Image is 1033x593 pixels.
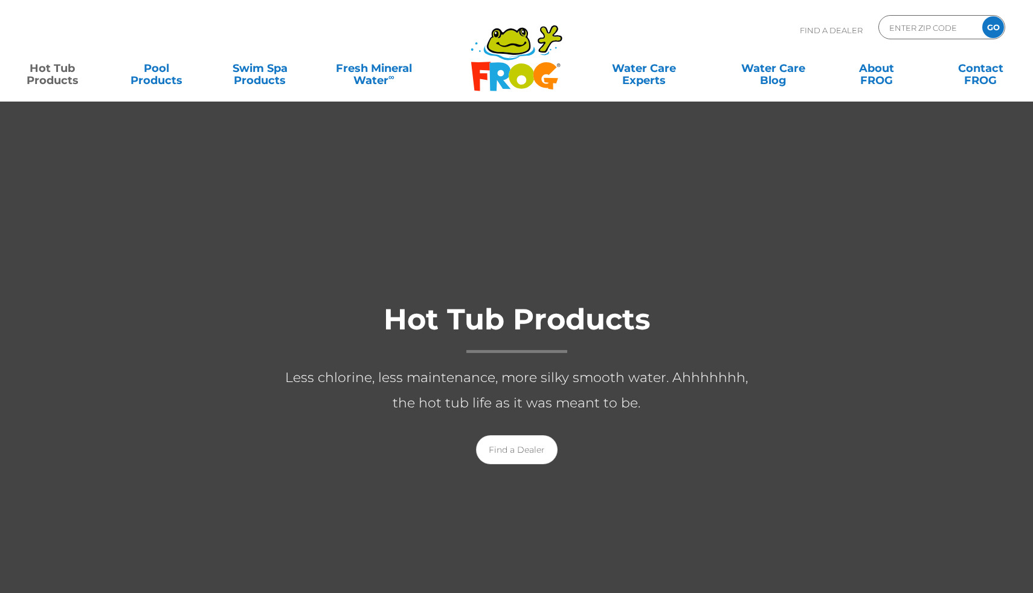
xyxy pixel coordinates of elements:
[388,72,394,82] sup: ∞
[982,16,1004,38] input: GO
[275,365,758,416] p: Less chlorine, less maintenance, more silky smooth water. Ahhhhhhh, the hot tub life as it was me...
[275,303,758,353] h1: Hot Tub Products
[116,56,197,80] a: PoolProducts
[837,56,918,80] a: AboutFROG
[800,15,863,45] p: Find A Dealer
[733,56,814,80] a: Water CareBlog
[579,56,710,80] a: Water CareExperts
[220,56,301,80] a: Swim SpaProducts
[323,56,424,80] a: Fresh MineralWater∞
[888,19,970,36] input: Zip Code Form
[940,56,1021,80] a: ContactFROG
[12,56,93,80] a: Hot TubProducts
[476,435,558,464] a: Find a Dealer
